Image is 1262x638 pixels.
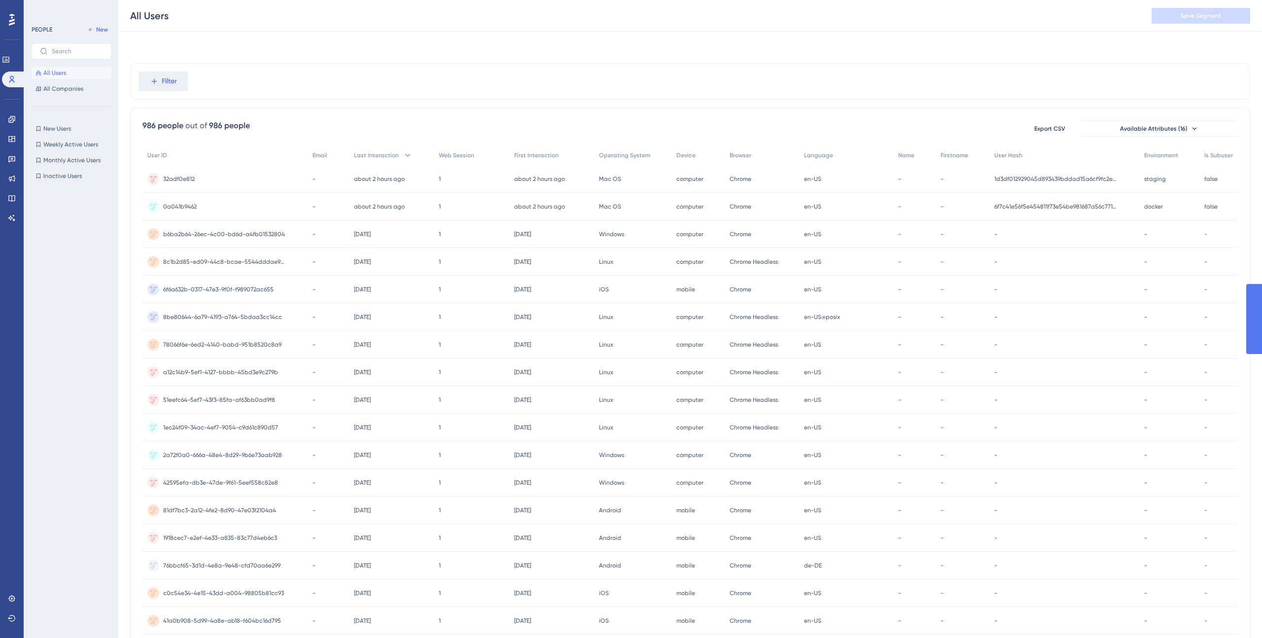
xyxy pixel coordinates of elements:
span: 6f7c41e56f5e454811f73e54be981687a56c771711929a762ce11d7a72a244f2 [994,203,1118,211]
span: en-US [804,451,821,459]
span: 1ec24f09-34ac-4ef7-9054-c9d61c890d57 [163,424,278,431]
span: Firstname [941,151,968,159]
span: - [1144,230,1147,238]
span: en-US [804,258,821,266]
span: 1 [439,424,441,431]
span: Web Session [439,151,474,159]
span: en-US@posix [804,313,840,321]
span: mobile [676,506,695,514]
span: en-US [804,506,821,514]
span: - [1204,562,1207,569]
span: - [1144,589,1147,597]
span: Chrome Headless [730,396,778,404]
button: All Companies [32,83,111,95]
span: - [1144,506,1147,514]
span: - [994,534,997,542]
span: Chrome [730,534,751,542]
span: en-US [804,617,821,625]
span: - [1204,368,1207,376]
span: - [994,285,997,293]
span: - [898,589,901,597]
span: Chrome [730,562,751,569]
span: 8c1b2d85-ed09-44c8-bcae-5544dddae9da [163,258,286,266]
span: - [941,203,944,211]
span: en-US [804,424,821,431]
span: en-US [804,479,821,487]
span: - [1144,313,1147,321]
span: Linux [599,396,613,404]
span: - [313,396,315,404]
span: - [1204,617,1207,625]
button: Available Attributes (16) [1080,121,1238,137]
time: [DATE] [514,369,531,376]
time: [DATE] [514,314,531,320]
span: - [313,313,315,321]
span: User Hash [994,151,1022,159]
span: - [941,479,944,487]
span: - [1204,534,1207,542]
span: - [898,258,901,266]
span: - [994,368,997,376]
time: about 2 hours ago [354,176,405,182]
span: - [994,562,997,569]
span: - [941,341,944,349]
span: Windows [599,479,624,487]
time: [DATE] [354,590,371,597]
span: 42595efa-db3e-47de-9f61-5eef558c82e8 [163,479,278,487]
span: - [941,285,944,293]
span: computer [676,230,703,238]
span: Device [676,151,696,159]
span: - [1204,230,1207,238]
span: 1 [439,506,441,514]
span: - [313,341,315,349]
span: en-US [804,285,821,293]
span: - [313,617,315,625]
span: - [941,424,944,431]
span: - [941,396,944,404]
span: computer [676,175,703,183]
span: User ID [147,151,167,159]
span: computer [676,424,703,431]
span: - [1144,285,1147,293]
button: Save Segment [1152,8,1250,24]
time: [DATE] [354,341,371,348]
span: en-US [804,396,821,404]
span: false [1204,175,1218,183]
button: Inactive Users [32,170,111,182]
span: mobile [676,285,695,293]
span: Chrome [730,285,751,293]
span: 78066f6e-6ed2-4140-babd-951b8520c8a9 [163,341,281,349]
button: New Users [32,123,111,135]
span: - [994,617,997,625]
span: - [313,368,315,376]
span: iOS [599,285,609,293]
span: 1 [439,175,441,183]
span: 1 [439,313,441,321]
span: - [898,396,901,404]
span: - [1144,424,1147,431]
span: - [898,479,901,487]
span: 76bbcf65-3d1d-4e8a-9e48-cfd70aa6e299 [163,562,280,569]
span: Mac OS [599,203,621,211]
span: - [994,506,997,514]
time: [DATE] [514,617,531,624]
span: First Interaction [514,151,559,159]
span: Operating System [599,151,650,159]
time: [DATE] [514,507,531,514]
span: en-US [804,341,821,349]
span: mobile [676,617,695,625]
span: - [994,424,997,431]
span: 1 [439,534,441,542]
span: 1 [439,203,441,211]
span: Name [898,151,914,159]
span: computer [676,451,703,459]
span: Chrome [730,617,751,625]
span: Chrome [730,589,751,597]
span: - [898,506,901,514]
div: out of [185,120,207,132]
iframe: UserGuiding AI Assistant Launcher [1221,599,1250,629]
span: mobile [676,562,695,569]
time: [DATE] [354,534,371,541]
span: - [994,258,997,266]
span: computer [676,258,703,266]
